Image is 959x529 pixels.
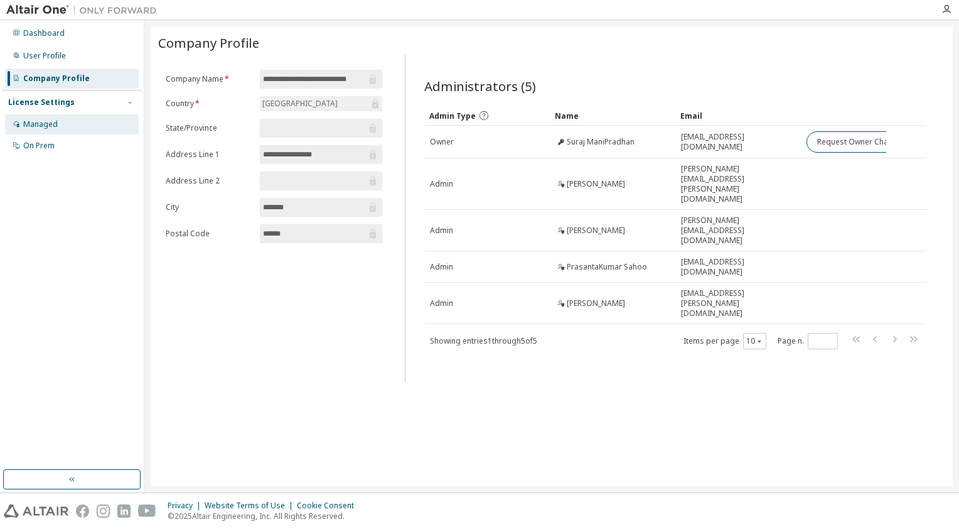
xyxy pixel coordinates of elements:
[6,4,163,16] img: Altair One
[746,336,763,346] button: 10
[166,99,252,109] label: Country
[138,504,156,518] img: youtube.svg
[260,96,382,111] div: [GEOGRAPHIC_DATA]
[430,137,454,147] span: Owner
[117,504,131,518] img: linkedin.svg
[168,511,362,521] p: © 2025 Altair Engineering, Inc. All Rights Reserved.
[778,333,838,349] span: Page n.
[567,298,625,308] span: [PERSON_NAME]
[166,229,252,239] label: Postal Code
[23,119,58,129] div: Managed
[168,501,205,511] div: Privacy
[23,141,55,151] div: On Prem
[430,335,537,346] span: Showing entries 1 through 5 of 5
[567,137,635,147] span: Suraj ManiPradhan
[430,226,453,236] span: Admin
[166,150,252,160] label: Address Line 1
[681,288,795,319] span: [EMAIL_ADDRESS][PERSON_NAME][DOMAIN_NAME]
[681,257,795,277] span: [EMAIL_ADDRESS][DOMAIN_NAME]
[166,123,252,133] label: State/Province
[166,74,252,84] label: Company Name
[23,28,65,38] div: Dashboard
[8,97,75,107] div: License Settings
[424,77,536,95] span: Administrators (5)
[23,74,90,84] div: Company Profile
[76,504,89,518] img: facebook.svg
[681,132,795,152] span: [EMAIL_ADDRESS][DOMAIN_NAME]
[429,111,476,121] span: Admin Type
[297,501,362,511] div: Cookie Consent
[681,164,795,204] span: [PERSON_NAME][EMAIL_ADDRESS][PERSON_NAME][DOMAIN_NAME]
[680,106,796,126] div: Email
[806,131,913,153] button: Request Owner Change
[158,34,259,52] span: Company Profile
[260,97,340,111] div: [GEOGRAPHIC_DATA]
[430,262,453,272] span: Admin
[430,179,453,189] span: Admin
[430,298,453,308] span: Admin
[567,262,647,272] span: PrasantaKumar Sahoo
[681,215,795,246] span: [PERSON_NAME][EMAIL_ADDRESS][DOMAIN_NAME]
[205,501,297,511] div: Website Terms of Use
[4,504,68,518] img: altair_logo.svg
[97,504,110,518] img: instagram.svg
[683,333,766,349] span: Items per page
[166,176,252,186] label: Address Line 2
[567,179,625,189] span: [PERSON_NAME]
[166,202,252,212] label: City
[555,106,670,126] div: Name
[23,51,66,61] div: User Profile
[567,226,625,236] span: [PERSON_NAME]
